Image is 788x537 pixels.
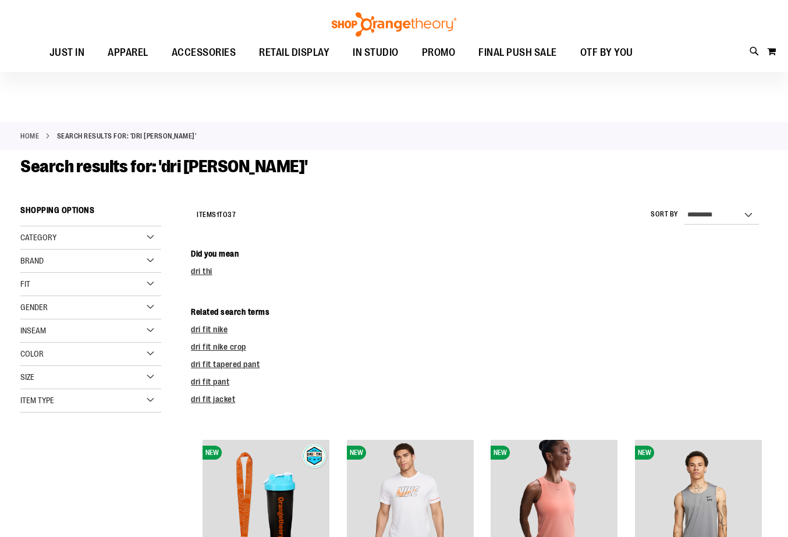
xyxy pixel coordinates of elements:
[228,211,236,219] span: 37
[20,157,308,176] span: Search results for: 'dri [PERSON_NAME]'
[191,248,768,259] dt: Did you mean
[191,394,235,404] a: dri fit jacket
[259,40,329,66] span: RETAIL DISPLAY
[57,131,197,141] strong: Search results for: 'dri [PERSON_NAME]'
[38,40,97,66] a: JUST IN
[20,396,54,405] span: Item Type
[191,342,246,351] a: dri fit nike crop
[191,360,260,369] a: dri fit tapered pant
[20,200,161,226] strong: Shopping Options
[347,446,366,460] span: NEW
[191,266,212,276] a: dri thi
[20,256,44,265] span: Brand
[651,209,679,219] label: Sort By
[247,40,341,66] a: RETAIL DISPLAY
[49,40,85,66] span: JUST IN
[96,40,160,66] a: APPAREL
[20,279,30,289] span: Fit
[160,40,248,66] a: ACCESSORIES
[108,40,148,66] span: APPAREL
[635,446,654,460] span: NEW
[478,40,557,66] span: FINAL PUSH SALE
[467,40,569,66] a: FINAL PUSH SALE
[203,446,222,460] span: NEW
[191,377,229,386] a: dri fit pant
[580,40,633,66] span: OTF BY YOU
[410,40,467,66] a: PROMO
[341,40,410,66] a: IN STUDIO
[330,12,458,37] img: Shop Orangetheory
[569,40,645,66] a: OTF BY YOU
[422,40,456,66] span: PROMO
[216,211,219,219] span: 1
[20,233,56,242] span: Category
[491,446,510,460] span: NEW
[20,372,34,382] span: Size
[191,306,768,318] dt: Related search terms
[20,326,46,335] span: Inseam
[20,131,39,141] a: Home
[20,349,44,358] span: Color
[172,40,236,66] span: ACCESSORIES
[197,206,236,224] h2: Items to
[353,40,399,66] span: IN STUDIO
[20,303,48,312] span: Gender
[191,325,228,334] a: dri fit nike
